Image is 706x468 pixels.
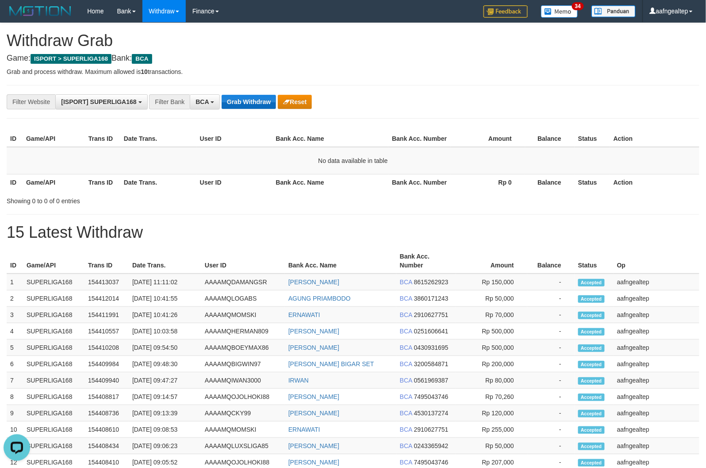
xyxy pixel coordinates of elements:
td: - [527,307,575,323]
img: MOTION_logo.png [7,4,74,18]
td: 154409940 [84,372,129,389]
td: 1 [7,274,23,290]
td: aafngealtep [614,307,699,323]
td: 154410208 [84,340,129,356]
button: Reset [278,95,312,109]
td: AAAAMQHERMAN809 [201,323,285,340]
td: SUPERLIGA168 [23,372,84,389]
button: BCA [190,94,220,109]
a: [PERSON_NAME] BIGAR SET [288,360,374,367]
span: BCA [400,344,412,351]
td: [DATE] 10:41:26 [129,307,201,323]
span: Accepted [578,361,605,368]
span: Copy 7495043746 to clipboard [414,393,449,400]
span: BCA [196,98,209,105]
th: Balance [525,174,575,190]
span: BCA [400,311,412,318]
span: Accepted [578,295,605,303]
td: aafngealtep [614,356,699,372]
span: Copy 0430931695 to clipboard [414,344,449,351]
a: ERNAWATI [288,311,320,318]
a: [PERSON_NAME] [288,328,339,335]
td: 154408610 [84,422,129,438]
td: 154411991 [84,307,129,323]
span: BCA [400,459,412,466]
th: User ID [196,131,272,147]
th: Bank Acc. Name [285,248,396,274]
td: aafngealtep [614,438,699,454]
span: BCA [400,360,412,367]
span: Accepted [578,443,605,450]
td: AAAAMQMOMSKI [201,422,285,438]
td: 154413037 [84,274,129,290]
td: 5 [7,340,23,356]
th: Action [610,174,699,190]
th: Trans ID [84,248,129,274]
td: aafngealtep [614,290,699,307]
td: AAAAMQBOEYMAX86 [201,340,285,356]
td: AAAAMQLUXSLIGA85 [201,438,285,454]
td: [DATE] 10:03:58 [129,323,201,340]
td: aafngealtep [614,405,699,422]
td: Rp 120,000 [456,405,527,422]
td: - [527,372,575,389]
td: SUPERLIGA168 [23,405,84,422]
span: Copy 7495043746 to clipboard [414,459,449,466]
td: 154408434 [84,438,129,454]
td: [DATE] 09:48:30 [129,356,201,372]
span: Copy 8615262923 to clipboard [414,278,449,286]
th: Date Trans. [120,174,196,190]
th: Amount [451,131,525,147]
th: Balance [527,248,575,274]
th: ID [7,174,23,190]
td: aafngealtep [614,422,699,438]
td: - [527,438,575,454]
span: Accepted [578,312,605,319]
span: BCA [400,377,412,384]
td: SUPERLIGA168 [23,290,84,307]
span: ISPORT > SUPERLIGA168 [31,54,111,64]
th: User ID [196,174,272,190]
a: IRWAN [288,377,309,384]
td: [DATE] 10:41:55 [129,290,201,307]
span: Accepted [578,344,605,352]
td: Rp 50,000 [456,290,527,307]
span: BCA [400,328,412,335]
td: - [527,405,575,422]
span: Accepted [578,394,605,401]
td: SUPERLIGA168 [23,340,84,356]
td: SUPERLIGA168 [23,438,84,454]
td: AAAAMQBIGWIN97 [201,356,285,372]
th: ID [7,248,23,274]
span: Copy 2910627751 to clipboard [414,426,449,433]
a: [PERSON_NAME] [288,442,339,449]
th: Trans ID [85,131,120,147]
td: AAAAMQDAMANGSR [201,274,285,290]
td: Rp 80,000 [456,372,527,389]
div: Filter Website [7,94,55,109]
a: ERNAWATI [288,426,320,433]
td: SUPERLIGA168 [23,323,84,340]
th: Game/API [23,248,84,274]
td: 4 [7,323,23,340]
span: Copy 2910627751 to clipboard [414,311,449,318]
span: Copy 0251606641 to clipboard [414,328,449,335]
span: 34 [572,2,584,10]
td: 3 [7,307,23,323]
td: 154408817 [84,389,129,405]
th: Rp 0 [451,174,525,190]
td: Rp 500,000 [456,323,527,340]
span: Copy 0243365942 to clipboard [414,442,449,449]
th: Bank Acc. Number [396,248,456,274]
th: Op [614,248,699,274]
span: Accepted [578,426,605,434]
td: 8 [7,389,23,405]
td: AAAAMQCKY99 [201,405,285,422]
h4: Game: Bank: [7,54,699,63]
td: SUPERLIGA168 [23,307,84,323]
h1: 15 Latest Withdraw [7,224,699,241]
span: BCA [400,442,412,449]
td: AAAAMQOJOLHOKI88 [201,389,285,405]
th: Bank Acc. Name [272,131,389,147]
button: Grab Withdraw [222,95,276,109]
